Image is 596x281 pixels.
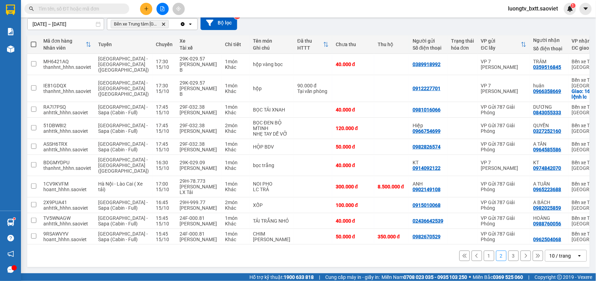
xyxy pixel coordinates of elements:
div: Nhân viên [43,45,86,51]
div: 17:45 [156,104,173,110]
div: hộp vàng bọc [253,62,290,67]
span: message [7,266,14,273]
div: 24F-000.81 [180,231,218,237]
div: XỐP [253,202,290,208]
div: 15/10 [156,237,173,242]
div: thanhnt_hhhn.saoviet [43,88,91,94]
div: VP 7 [PERSON_NAME] [481,59,526,70]
div: [PERSON_NAME] [180,221,218,226]
button: 3 [508,251,519,261]
strong: 0369 525 060 [493,274,523,280]
div: 300.000 đ [336,184,371,189]
div: thanhnt_hhhn.saoviet [43,165,91,171]
div: 0974842070 [533,165,561,171]
div: 17:45 [156,123,173,128]
input: Tìm tên, số ĐT hoặc mã đơn [38,5,121,13]
div: MH6421AQ [43,59,91,64]
div: HỘP BDV [253,144,290,150]
div: 0965223688 [533,187,561,192]
div: QUYỀN [533,123,565,128]
div: 1 món [225,104,246,110]
span: [GEOGRAPHIC_DATA] - Sapa (Cabin - Full) [98,200,148,211]
div: VP gửi [481,38,521,44]
span: Hỗ trợ kỹ thuật: [249,273,314,281]
div: 16:30 [156,160,173,165]
span: Miền Bắc [473,273,523,281]
div: 15:45 [156,215,173,221]
span: [GEOGRAPHIC_DATA] - [GEOGRAPHIC_DATA] ([GEOGRAPHIC_DATA]) [98,157,149,174]
div: Khác [225,88,246,94]
div: Người nhận [533,37,565,43]
div: Mã đơn hàng [43,38,86,44]
div: 9RSAWVYV [43,231,91,237]
div: [PERSON_NAME] [180,237,218,242]
div: 0981016066 [413,107,441,113]
div: TRÂM [533,59,565,64]
div: VP Gửi 787 Giải Phóng [481,181,526,192]
span: notification [7,251,14,257]
div: 1 món [225,59,246,64]
div: TV5WNAGW [43,215,91,221]
div: CHIM CHET K CHIU [253,231,290,242]
div: hoant_hhhn.saoviet [43,237,91,242]
button: 1 [484,251,494,261]
div: Xe [180,38,218,44]
sup: 1 [13,218,15,220]
div: [PERSON_NAME] B [180,62,218,73]
span: [GEOGRAPHIC_DATA] - [GEOGRAPHIC_DATA] ([GEOGRAPHIC_DATA]) [98,56,149,73]
div: 0389918992 [413,62,441,67]
div: hóa đơn [451,45,474,51]
button: Bộ lọc [201,16,237,30]
span: Hà Nội - Lào Cai ( Xe tải) [98,181,143,192]
div: 15/10 [156,64,173,70]
svg: Delete [161,22,166,26]
div: VP Gửi 787 Giải Phóng [481,215,526,226]
div: 50.000 đ [336,234,371,239]
span: luongtv_bxtt.saoviet [503,4,564,13]
th: Toggle SortBy [478,35,530,54]
div: 10 / trang [550,252,571,259]
div: 1 món [225,215,246,221]
div: [PERSON_NAME] [180,128,218,134]
div: 2 món [225,123,246,128]
div: A TÂN [533,141,565,147]
div: 0915010068 [413,202,441,208]
div: 16:45 [156,200,173,205]
span: ⚪️ [469,276,471,279]
div: thanhnt_hhhn.saoviet [43,64,91,70]
div: 90.000 đ [297,83,329,88]
input: Select a date range. [28,19,104,30]
div: [PERSON_NAME] [180,110,218,115]
button: file-add [157,3,169,15]
div: Trạng thái [451,38,474,44]
div: 1CV9KVFM [43,181,91,187]
div: Khác [225,147,246,152]
div: 29F-032.38 [180,123,218,128]
div: 17:30 [156,83,173,88]
div: hoant_hhhn.saoviet [43,187,91,192]
button: aim [173,3,185,15]
div: VP Gửi 787 Giải Phóng [481,231,526,242]
button: 2 [496,251,507,261]
div: Khác [225,237,246,242]
div: 1 món [225,83,246,88]
div: 15/10 [156,88,173,94]
svg: open [188,21,193,27]
span: [GEOGRAPHIC_DATA] - Sapa (Cabin - Full) [98,231,148,242]
img: warehouse-icon [7,219,14,226]
div: 0902149108 [413,187,441,192]
div: Chưa thu [336,42,371,47]
span: Bến xe Trung tâm Lào Cai, close by backspace [111,20,169,28]
span: [GEOGRAPHIC_DATA] - Sapa (Cabin - Full) [98,141,148,152]
div: Thu hộ [378,42,406,47]
div: 0982025859 [533,205,561,211]
div: 0843055333 [533,110,561,115]
div: 1 món [225,181,246,187]
div: ANH [413,181,444,187]
div: [PERSON_NAME] LX Tải [180,184,218,195]
button: caret-down [580,3,592,15]
div: Tài xế [180,45,218,51]
div: Ghi chú [253,45,290,51]
div: 2 món [225,200,246,205]
div: 15:45 [156,231,173,237]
